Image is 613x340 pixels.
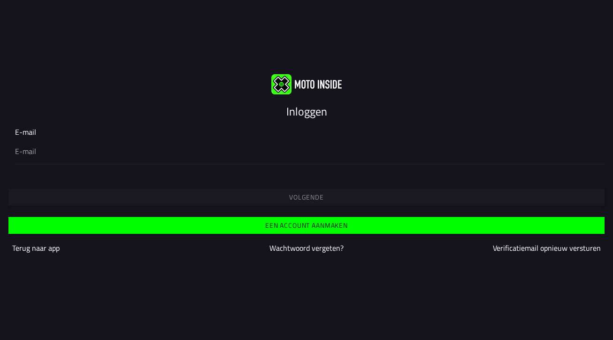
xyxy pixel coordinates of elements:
ion-text: Inloggen [286,103,327,120]
ion-button: Een account aanmaken [8,217,605,234]
ion-input: E-mail [15,126,598,164]
input: E-mail [15,146,598,157]
a: Verificatiemail opnieuw versturen [493,242,601,254]
a: Terug naar app [12,242,60,254]
a: Wachtwoord vergeten? [269,242,344,254]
